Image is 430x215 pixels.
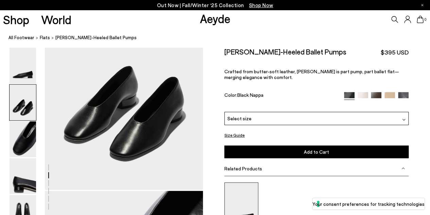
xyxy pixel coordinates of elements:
img: Delia Low-Heeled Ballet Pumps - Image 4 [10,158,36,194]
nav: breadcrumb [8,29,430,47]
span: flats [40,35,50,40]
a: World [41,14,71,26]
span: [PERSON_NAME]-Heeled Ballet Pumps [55,34,137,41]
span: Related Products [224,166,262,171]
img: Delia Low-Heeled Ballet Pumps - Image 3 [10,121,36,157]
img: svg%3E [402,118,406,121]
a: Shop [3,14,29,26]
a: 0 [417,16,424,23]
button: Size Guide [224,131,245,139]
span: Navigate to /collections/new-in [249,2,273,8]
img: Delia Low-Heeled Ballet Pumps - Image 1 [10,48,36,83]
p: Out Now | Fall/Winter ‘25 Collection [157,1,273,10]
a: All Footwear [8,34,34,41]
img: Delia Low-Heeled Ballet Pumps - Image 2 [10,85,36,120]
img: svg%3E [401,167,405,170]
h2: [PERSON_NAME]-Heeled Ballet Pumps [224,47,346,56]
span: Black Nappa [237,92,263,98]
span: 0 [424,18,427,21]
div: Color: [224,92,338,100]
span: Select size [227,115,252,122]
span: Add to Cart [304,149,329,155]
a: Aeyde [200,11,230,26]
span: Crafted from butter-soft leather, [PERSON_NAME] is part pump, part ballet flat—merging elegance w... [224,68,399,80]
button: Your consent preferences for tracking technologies [312,198,425,210]
button: Add to Cart [224,145,409,158]
span: $395 USD [381,48,409,57]
a: flats [40,34,50,41]
label: Your consent preferences for tracking technologies [312,200,425,208]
